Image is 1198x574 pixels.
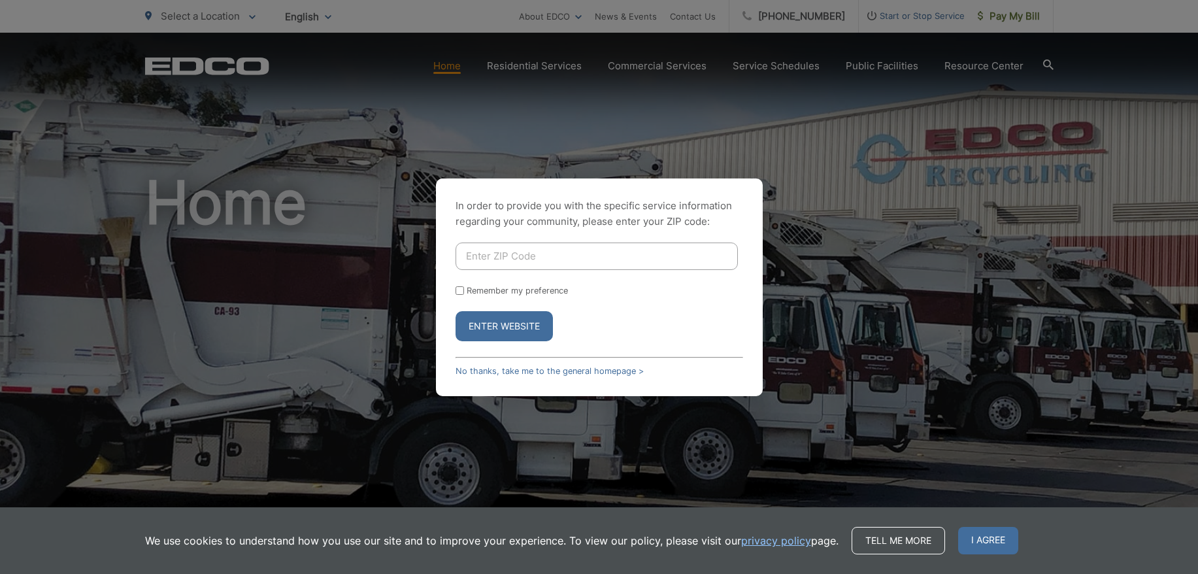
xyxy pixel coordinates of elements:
[467,286,568,295] label: Remember my preference
[958,527,1018,554] span: I agree
[852,527,945,554] a: Tell me more
[145,533,839,549] p: We use cookies to understand how you use our site and to improve your experience. To view our pol...
[456,311,553,341] button: Enter Website
[456,198,743,229] p: In order to provide you with the specific service information regarding your community, please en...
[456,243,738,270] input: Enter ZIP Code
[456,366,644,376] a: No thanks, take me to the general homepage >
[741,533,811,549] a: privacy policy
